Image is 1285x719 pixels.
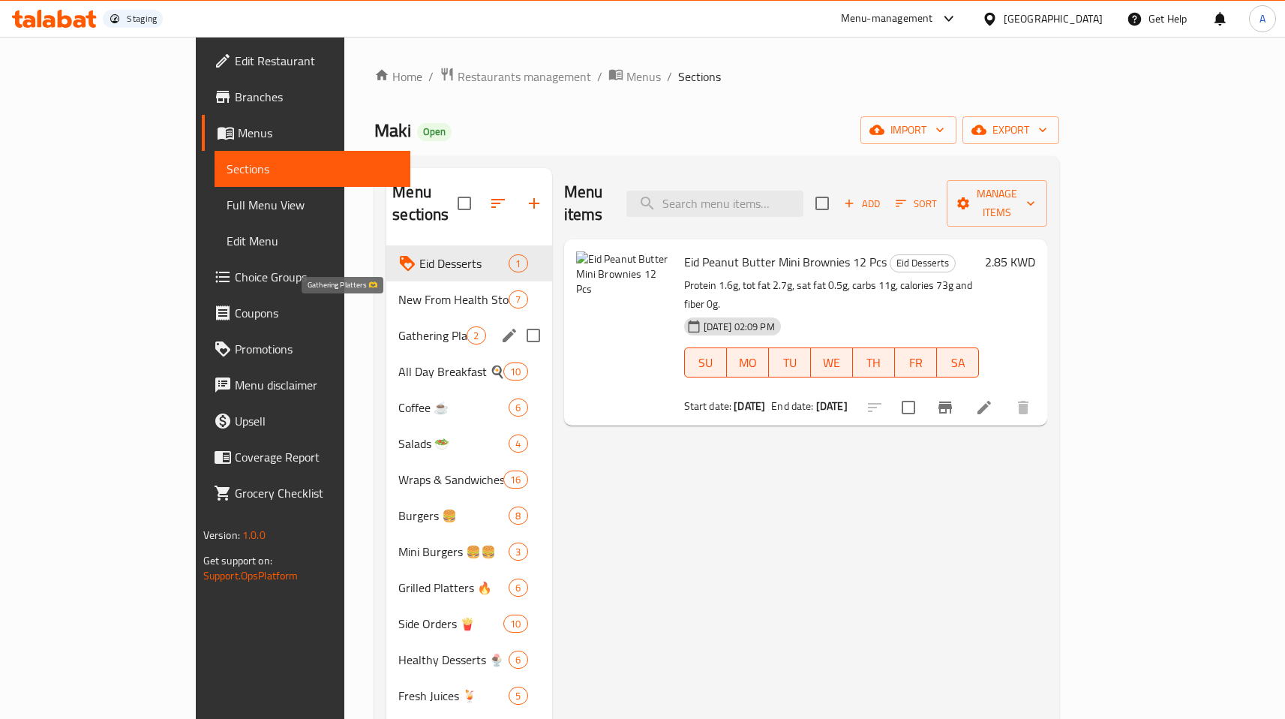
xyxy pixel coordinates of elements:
span: 16 [504,473,527,487]
span: Select section [806,188,838,219]
div: Eid Desserts1 [386,245,551,281]
a: Upsell [202,403,410,439]
button: MO [727,347,769,378]
a: Promotions [202,331,410,367]
span: Upsell [235,412,398,430]
button: WE [811,347,853,378]
div: Eid Desserts [890,254,956,272]
span: Menus [238,124,398,142]
div: Salads 🥗4 [386,426,551,462]
span: Open [417,125,452,138]
span: 1 [509,257,527,271]
h2: Menu sections [392,181,457,226]
button: Add section [516,185,552,221]
button: FR [895,347,937,378]
h2: Menu items [564,181,609,226]
div: items [509,254,527,272]
a: Coverage Report [202,439,410,475]
button: TU [769,347,811,378]
button: TH [853,347,895,378]
b: [DATE] [816,396,848,416]
div: items [509,399,527,417]
li: / [667,68,672,86]
a: Restaurants management [440,67,591,86]
a: Coupons [202,295,410,331]
div: Gathering Platters 🫶2edit [386,317,551,353]
a: Edit Menu [215,223,410,259]
button: SU [684,347,727,378]
span: Burgers 🍔 [398,507,509,525]
div: Healthy Desserts 🍨6 [386,642,551,678]
span: All Day Breakfast 🍳 🥞 [398,363,503,381]
li: / [428,68,434,86]
div: Healthy Desserts 🍨 [398,651,509,669]
input: search [626,191,803,217]
button: Sort [892,192,941,215]
a: Edit Restaurant [202,43,410,79]
div: Wraps & Sandwiches 🥪 🌯16 [386,462,551,498]
button: edit [498,324,521,347]
div: items [509,579,527,597]
b: [DATE] [734,396,765,416]
span: Grilled Platters 🔥 [398,579,509,597]
span: Wraps & Sandwiches 🥪 🌯 [398,471,503,489]
div: Menu-management [841,10,933,28]
div: New From Health Stop 🔥🔥🔥 [398,290,509,308]
span: Fresh Juices 🍹 [398,687,509,705]
span: Eid Desserts [419,254,509,272]
div: items [509,435,527,453]
a: Menus [608,67,661,86]
div: Fresh Juices 🍹5 [386,678,551,714]
span: Salads 🥗 [398,435,509,453]
span: 6 [509,653,527,667]
span: WE [817,352,847,374]
div: items [467,326,485,344]
span: Grocery Checklist [235,484,398,502]
li: / [597,68,602,86]
span: export [974,121,1047,140]
span: Branches [235,88,398,106]
div: items [503,363,527,381]
button: Add [838,192,886,215]
span: Gathering Platters 🫶 [398,326,467,344]
span: Sort items [886,192,947,215]
span: Get support on: [203,551,272,570]
h6: 2.85 KWD [985,251,1035,272]
span: A [1259,11,1265,27]
a: Branches [202,79,410,115]
a: Full Menu View [215,187,410,223]
div: items [509,507,527,525]
div: Coffee ☕6 [386,390,551,426]
span: Menus [626,68,661,86]
span: Edit Menu [227,232,398,250]
span: FR [901,352,931,374]
span: Sections [227,160,398,178]
span: 7 [509,293,527,307]
span: import [872,121,944,140]
div: [GEOGRAPHIC_DATA] [1004,11,1103,27]
a: Grocery Checklist [202,475,410,511]
span: Mini Burgers 🍔🍔 [398,543,509,561]
span: Add item [838,192,886,215]
span: Version: [203,525,240,545]
span: Coupons [235,304,398,322]
a: Menu disclaimer [202,367,410,403]
span: Select all sections [449,188,480,219]
span: 10 [504,365,527,379]
span: 4 [509,437,527,451]
button: SA [937,347,979,378]
span: [DATE] 02:09 PM [698,320,781,334]
span: Edit Restaurant [235,52,398,70]
a: Support.OpsPlatform [203,566,299,585]
span: Start date: [684,396,732,416]
span: Choice Groups [235,268,398,286]
span: 1.0.0 [242,525,266,545]
div: Side Orders 🍟10 [386,606,551,642]
img: Eid Peanut Butter Mini Brownies 12 Pcs [576,251,672,347]
span: Coffee ☕ [398,399,509,417]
